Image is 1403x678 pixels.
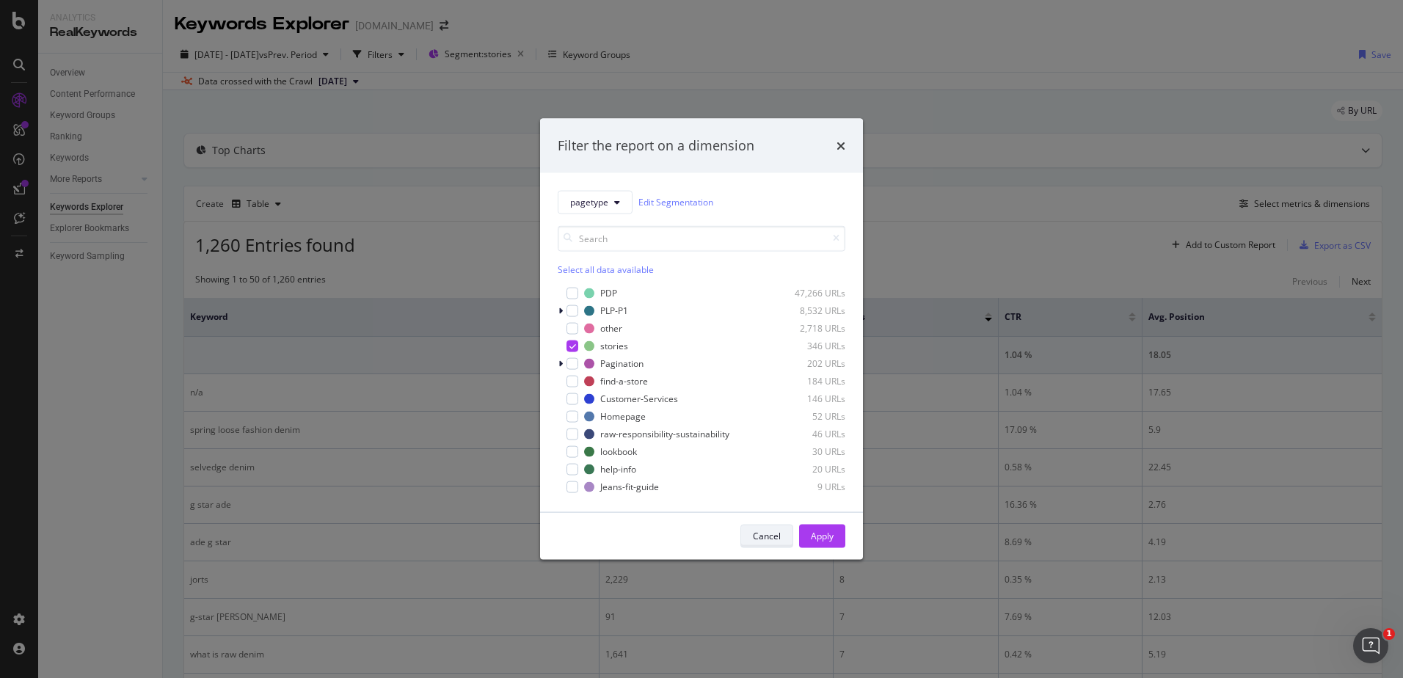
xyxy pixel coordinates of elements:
[558,190,633,214] button: pagetype
[558,136,754,156] div: Filter the report on a dimension
[600,428,729,440] div: raw-responsibility-sustainability
[811,530,834,542] div: Apply
[837,136,845,156] div: times
[1383,628,1395,640] span: 1
[773,481,845,493] div: 9 URLs
[740,524,793,547] button: Cancel
[600,287,617,299] div: PDP
[773,305,845,317] div: 8,532 URLs
[600,322,622,335] div: other
[600,410,646,423] div: Homepage
[558,225,845,251] input: Search
[773,322,845,335] div: 2,718 URLs
[1353,628,1388,663] iframe: Intercom live chat
[799,524,845,547] button: Apply
[600,357,644,370] div: Pagination
[773,445,845,458] div: 30 URLs
[773,340,845,352] div: 346 URLs
[773,357,845,370] div: 202 URLs
[753,530,781,542] div: Cancel
[600,481,659,493] div: Jeans-fit-guide
[773,463,845,475] div: 20 URLs
[600,375,648,387] div: find-a-store
[600,463,636,475] div: help-info
[773,410,845,423] div: 52 URLs
[540,119,863,560] div: modal
[638,194,713,210] a: Edit Segmentation
[600,305,628,317] div: PLP-P1
[773,375,845,387] div: 184 URLs
[600,340,628,352] div: stories
[558,263,845,275] div: Select all data available
[600,445,637,458] div: lookbook
[570,196,608,208] span: pagetype
[773,428,845,440] div: 46 URLs
[773,393,845,405] div: 146 URLs
[773,287,845,299] div: 47,266 URLs
[600,393,678,405] div: Customer-Services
